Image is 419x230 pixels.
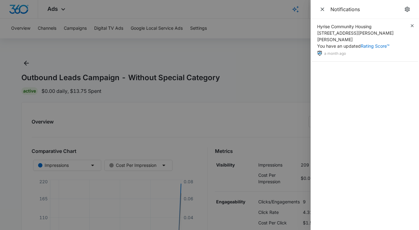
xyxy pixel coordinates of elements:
a: notifications.title [403,5,412,14]
a: Rating Score™ [361,43,390,49]
button: Close [318,5,327,14]
div: a month ago [317,50,410,57]
span: Hyrise Community Housing [STREET_ADDRESS][PERSON_NAME][PERSON_NAME] You have an updated [317,24,394,49]
div: Notifications [330,6,403,13]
